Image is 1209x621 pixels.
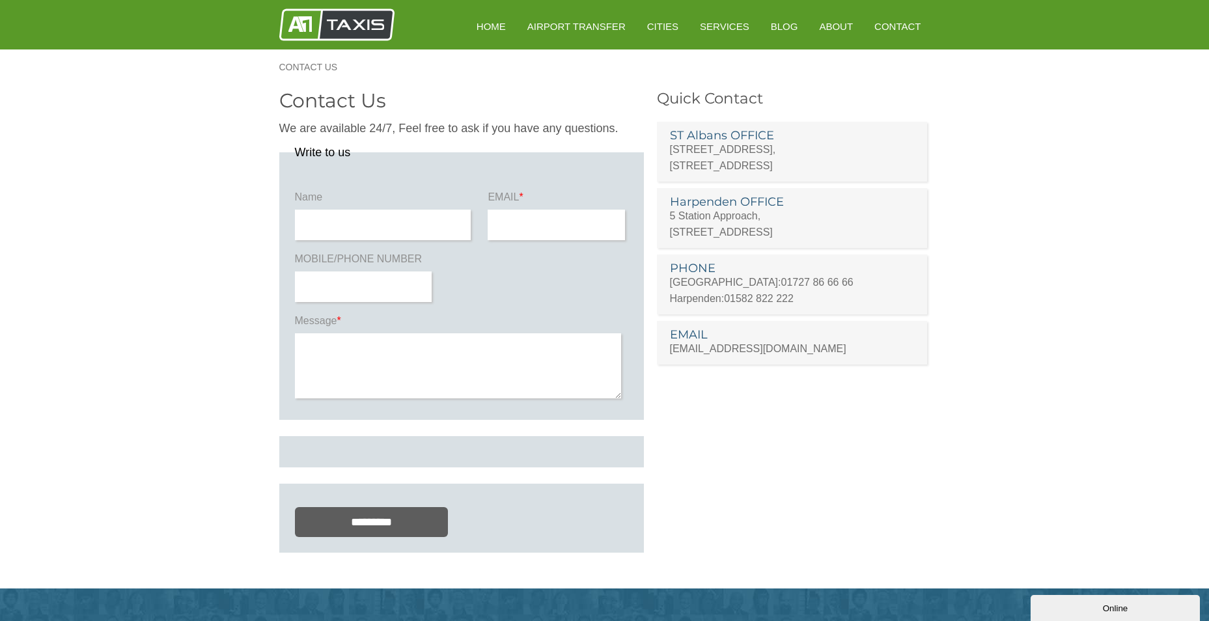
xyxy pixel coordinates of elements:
[295,252,435,271] label: MOBILE/PHONE NUMBER
[295,146,351,158] legend: Write to us
[295,190,475,210] label: Name
[488,190,628,210] label: EMAIL
[670,196,915,208] h3: Harpenden OFFICE
[518,10,635,42] a: Airport Transfer
[781,277,854,288] a: 01727 86 66 66
[670,262,915,274] h3: PHONE
[810,10,862,42] a: About
[670,329,915,340] h3: EMAIL
[670,141,915,174] p: [STREET_ADDRESS], [STREET_ADDRESS]
[279,8,395,41] img: A1 Taxis
[295,314,628,333] label: Message
[670,343,846,354] a: [EMAIL_ADDRESS][DOMAIN_NAME]
[670,274,915,290] p: [GEOGRAPHIC_DATA]:
[865,10,930,42] a: Contact
[670,290,915,307] p: Harpenden:
[670,130,915,141] h3: ST Albans OFFICE
[467,10,515,42] a: HOME
[670,208,915,240] p: 5 Station Approach, [STREET_ADDRESS]
[279,91,644,111] h2: Contact Us
[724,293,794,304] a: 01582 822 222
[691,10,758,42] a: Services
[279,62,351,72] a: Contact Us
[279,120,644,137] p: We are available 24/7, Feel free to ask if you have any questions.
[638,10,688,42] a: Cities
[657,91,930,106] h3: Quick Contact
[1031,592,1202,621] iframe: chat widget
[762,10,807,42] a: Blog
